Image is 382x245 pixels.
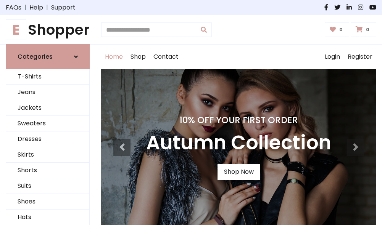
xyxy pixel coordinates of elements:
[6,3,21,12] a: FAQs
[146,115,331,125] h4: 10% Off Your First Order
[43,3,51,12] span: |
[29,3,43,12] a: Help
[51,3,76,12] a: Support
[6,21,90,38] h1: Shopper
[6,19,26,40] span: E
[6,85,89,100] a: Jeans
[21,3,29,12] span: |
[6,69,89,85] a: T-Shirts
[325,22,350,37] a: 0
[6,178,89,194] a: Suits
[18,53,53,60] h6: Categories
[321,45,344,69] a: Login
[6,194,89,210] a: Shoes
[6,21,90,38] a: EShopper
[6,116,89,131] a: Sweaters
[351,22,376,37] a: 0
[6,44,90,69] a: Categories
[6,100,89,116] a: Jackets
[6,131,89,147] a: Dresses
[6,147,89,163] a: Skirts
[218,164,260,180] a: Shop Now
[6,163,89,178] a: Shorts
[344,45,376,69] a: Register
[364,26,371,33] span: 0
[127,45,150,69] a: Shop
[146,131,331,155] h3: Autumn Collection
[150,45,182,69] a: Contact
[337,26,345,33] span: 0
[101,45,127,69] a: Home
[6,210,89,225] a: Hats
